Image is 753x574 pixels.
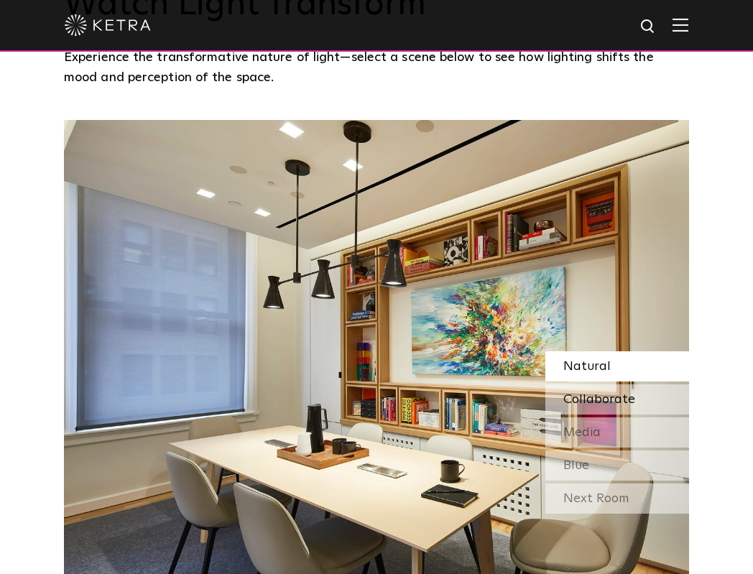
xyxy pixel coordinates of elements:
[673,18,688,32] img: Hamburger%20Nav.svg
[563,360,611,373] span: Natural
[545,483,689,514] div: Next Room
[64,47,689,88] p: Experience the transformative nature of light—select a scene below to see how lighting shifts the...
[639,18,657,36] img: search icon
[563,426,601,439] span: Media
[563,393,635,406] span: Collaborate
[65,14,151,36] img: ketra-logo-2019-white
[563,459,589,472] span: Blue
